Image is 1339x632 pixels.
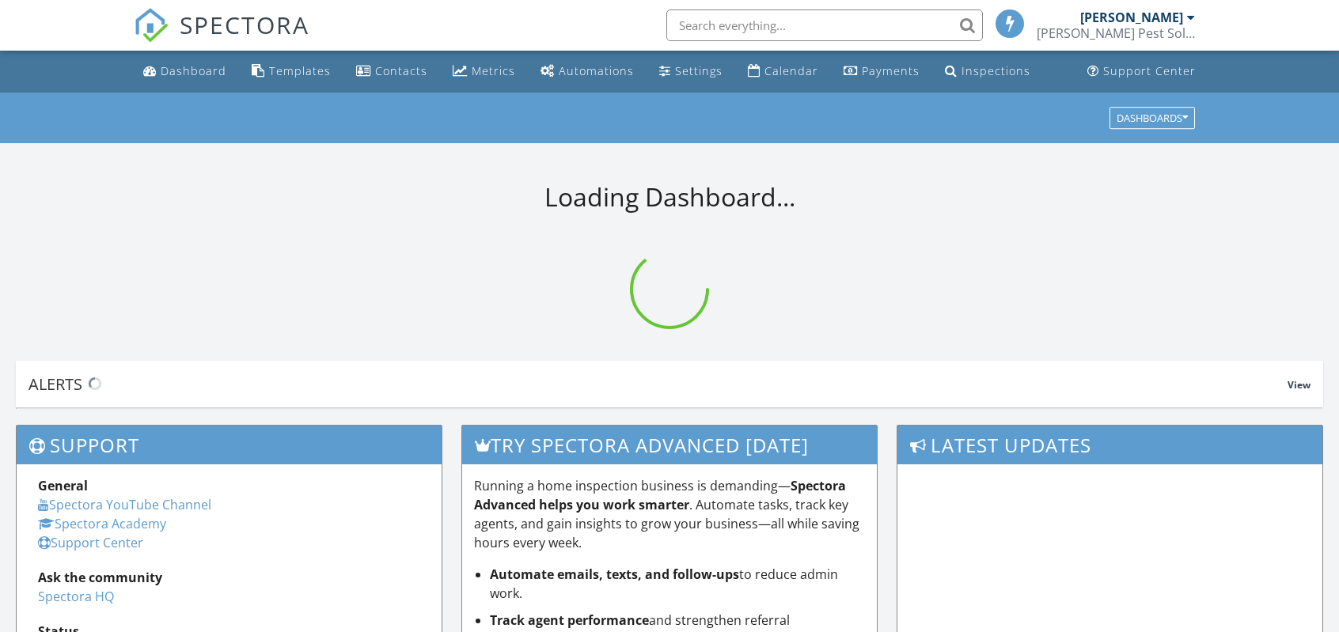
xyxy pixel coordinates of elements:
[1037,25,1195,41] div: Bryant Pest Solutions, LLC
[862,63,920,78] div: Payments
[161,63,226,78] div: Dashboard
[962,63,1030,78] div: Inspections
[38,496,211,513] a: Spectora YouTube Channel
[742,57,825,86] a: Calendar
[837,57,926,86] a: Payments
[675,63,723,78] div: Settings
[474,477,846,513] strong: Spectora Advanced helps you work smarter
[269,63,331,78] div: Templates
[764,63,818,78] div: Calendar
[1117,112,1188,123] div: Dashboards
[472,63,515,78] div: Metrics
[134,21,309,55] a: SPECTORA
[897,426,1322,464] h3: Latest Updates
[446,57,522,86] a: Metrics
[38,568,420,587] div: Ask the community
[38,588,114,605] a: Spectora HQ
[180,8,309,41] span: SPECTORA
[28,373,1288,395] div: Alerts
[462,426,878,464] h3: Try spectora advanced [DATE]
[653,57,729,86] a: Settings
[1110,107,1195,129] button: Dashboards
[474,476,866,552] p: Running a home inspection business is demanding— . Automate tasks, track key agents, and gain ins...
[559,63,634,78] div: Automations
[534,57,640,86] a: Automations (Basic)
[245,57,337,86] a: Templates
[1288,378,1311,392] span: View
[350,57,434,86] a: Contacts
[17,426,442,464] h3: Support
[375,63,427,78] div: Contacts
[134,8,169,43] img: The Best Home Inspection Software - Spectora
[38,534,143,551] a: Support Center
[38,515,166,532] a: Spectora Academy
[939,57,1037,86] a: Inspections
[137,57,233,86] a: Dashboard
[1103,63,1196,78] div: Support Center
[666,9,983,41] input: Search everything...
[1080,9,1183,25] div: [PERSON_NAME]
[490,611,649,629] strong: Track agent performance
[1081,57,1202,86] a: Support Center
[490,565,866,603] li: to reduce admin work.
[38,477,88,494] strong: General
[490,566,739,583] strong: Automate emails, texts, and follow-ups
